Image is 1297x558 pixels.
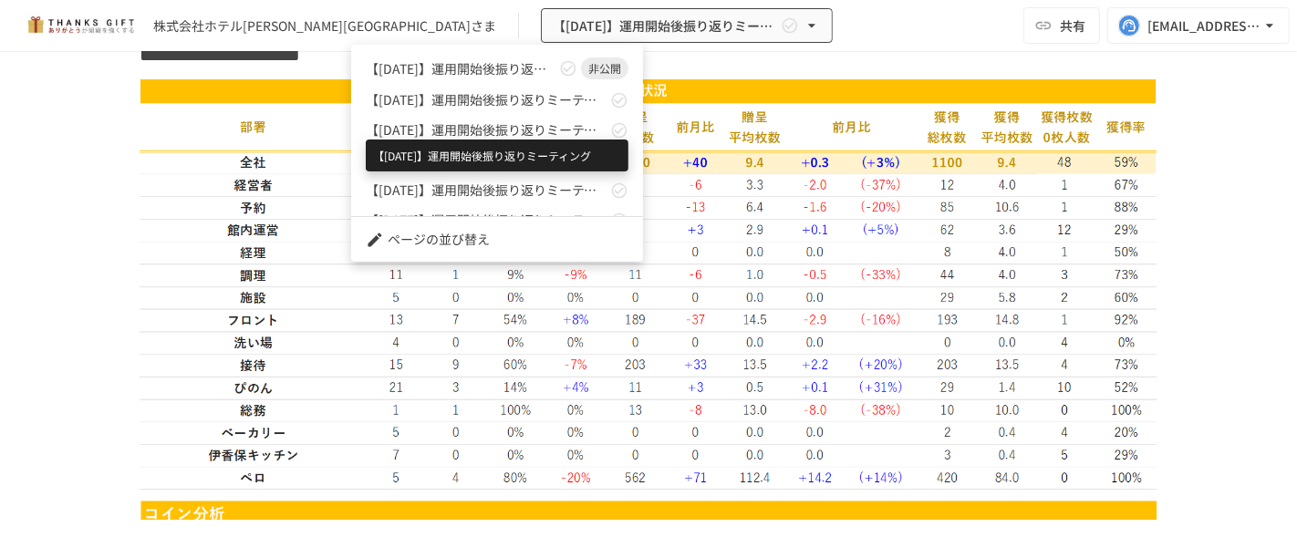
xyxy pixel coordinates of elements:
[366,150,607,170] span: 【[DATE]】運用開始後振り返りミーティング
[366,211,607,230] span: 【[DATE]】運用開始後振り返りミーティング
[366,181,607,200] span: 【[DATE]】運用開始後振り返りミーティング
[351,224,643,254] li: ページの並び替え
[366,59,555,78] span: 【[DATE]】運用開始後振り返りミーティング
[366,120,607,139] span: 【[DATE]】運用開始後振り返りミーティング
[581,60,628,77] span: 非公開
[366,90,607,109] span: 【[DATE]】運用開始後振り返りミーティング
